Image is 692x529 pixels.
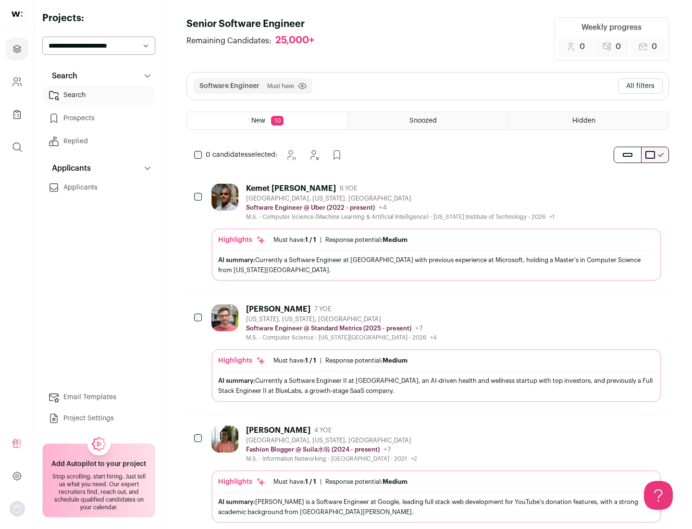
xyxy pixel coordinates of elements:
div: [GEOGRAPHIC_DATA], [US_STATE], [GEOGRAPHIC_DATA] [246,437,417,444]
p: Fashion Blogger @ Suila水啦 (2024 - present) [246,446,380,453]
div: Response potential: [325,236,408,244]
h1: Senior Software Engineer [186,17,324,31]
span: 6 YOE [340,185,357,192]
h2: Add Autopilot to your project [51,459,146,469]
div: M.S. - Computer Science (Machine Learning & Artificial Intelligence) - [US_STATE] Institute of Te... [246,213,555,221]
div: [PERSON_NAME] [246,304,310,314]
span: Medium [383,357,408,364]
span: 0 [652,41,657,52]
button: Search [42,66,155,86]
span: +2 [411,456,417,462]
span: Must have [267,82,294,90]
a: Company Lists [6,103,28,126]
span: +7 [383,446,391,453]
span: 7 YOE [314,305,331,313]
div: Must have: [273,478,316,486]
button: Hide [304,145,323,164]
a: Applicants [42,178,155,197]
p: Applicants [46,163,91,174]
span: selected: [206,150,277,160]
span: +1 [549,214,555,220]
span: 10 [271,116,284,126]
span: +4 [379,204,387,211]
span: Snoozed [409,117,437,124]
div: Weekly progress [581,22,642,33]
a: [PERSON_NAME] 4 YOE [GEOGRAPHIC_DATA], [US_STATE], [GEOGRAPHIC_DATA] Fashion Blogger @ Suila水啦 (2... [211,426,661,523]
span: 4 YOE [314,427,332,434]
span: 0 [616,41,621,52]
img: 92c6d1596c26b24a11d48d3f64f639effaf6bd365bf059bea4cfc008ddd4fb99.jpg [211,304,238,331]
button: Software Engineer [199,81,259,91]
a: Email Templates [42,388,155,407]
div: Kemet [PERSON_NAME] [246,184,336,193]
span: Remaining Candidates: [186,35,272,47]
div: 25,000+ [275,35,314,47]
span: +4 [430,335,437,340]
span: +7 [415,325,423,332]
h2: Projects: [42,12,155,25]
a: Prospects [42,109,155,128]
iframe: Help Scout Beacon - Open [644,481,673,510]
div: Highlights [218,477,266,487]
div: Highlights [218,356,266,365]
div: Must have: [273,357,316,365]
div: M.S. - Computer Science - [US_STATE][GEOGRAPHIC_DATA] - 2026 [246,334,437,341]
p: Search [46,70,77,82]
div: Response potential: [325,478,408,486]
div: Highlights [218,235,266,245]
p: Software Engineer @ Standard Metrics (2025 - present) [246,325,411,332]
a: Replied [42,132,155,151]
button: Open dropdown [10,501,25,516]
button: Add to Prospects [327,145,346,164]
a: Company and ATS Settings [6,70,28,93]
div: Stop scrolling, start hiring. Just tell us what you need. Our expert recruiters find, reach out, ... [49,473,149,511]
p: Software Engineer @ Uber (2022 - present) [246,204,375,212]
span: 0 candidates [206,151,248,158]
a: Hidden [508,112,668,129]
span: AI summary: [218,257,255,263]
div: [PERSON_NAME] is a Software Engineer at Google, leading full stack web development for YouTube's ... [218,497,655,517]
a: Projects [6,38,28,61]
span: New [251,117,265,124]
img: nopic.png [10,501,25,516]
div: Response potential: [325,357,408,365]
a: Search [42,86,155,105]
button: Snooze [281,145,300,164]
ul: | [273,236,408,244]
div: Currently a Software Engineer II at [GEOGRAPHIC_DATA], an AI-driven health and wellness startup w... [218,376,655,396]
div: [GEOGRAPHIC_DATA], [US_STATE], [GEOGRAPHIC_DATA] [246,195,555,202]
span: 1 / 1 [305,357,316,364]
a: Add Autopilot to your project Stop scrolling, start hiring. Just tell us what you need. Our exper... [42,443,155,517]
span: Medium [383,237,408,243]
button: All filters [618,78,663,94]
span: 1 / 1 [305,237,316,243]
span: 1 / 1 [305,479,316,485]
div: [US_STATE], [US_STATE], [GEOGRAPHIC_DATA] [246,315,437,323]
span: AI summary: [218,378,255,384]
ul: | [273,357,408,365]
span: Hidden [572,117,595,124]
span: AI summary: [218,499,255,505]
a: [PERSON_NAME] 7 YOE [US_STATE], [US_STATE], [GEOGRAPHIC_DATA] Software Engineer @ Standard Metric... [211,304,661,402]
a: Kemet [PERSON_NAME] 6 YOE [GEOGRAPHIC_DATA], [US_STATE], [GEOGRAPHIC_DATA] Software Engineer @ Ub... [211,184,661,281]
img: 927442a7649886f10e33b6150e11c56b26abb7af887a5a1dd4d66526963a6550.jpg [211,184,238,211]
span: 0 [580,41,585,52]
button: Applicants [42,159,155,178]
img: ebffc8b94a612106133ad1a79c5dcc917f1f343d62299c503ebb759c428adb03.jpg [211,426,238,453]
div: Currently a Software Engineer at [GEOGRAPHIC_DATA] with previous experience at Microsoft, holding... [218,255,655,275]
a: Snoozed [348,112,508,129]
div: [PERSON_NAME] [246,426,310,435]
a: Project Settings [42,409,155,428]
div: M.S. - Information Networking - [GEOGRAPHIC_DATA] - 2021 [246,455,417,463]
ul: | [273,478,408,486]
span: Medium [383,479,408,485]
div: Must have: [273,236,316,244]
img: wellfound-shorthand-0d5821cbd27db2630d0214b213865d53afaa358527fdda9d0ea32b1df1b89c2c.svg [12,12,23,17]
